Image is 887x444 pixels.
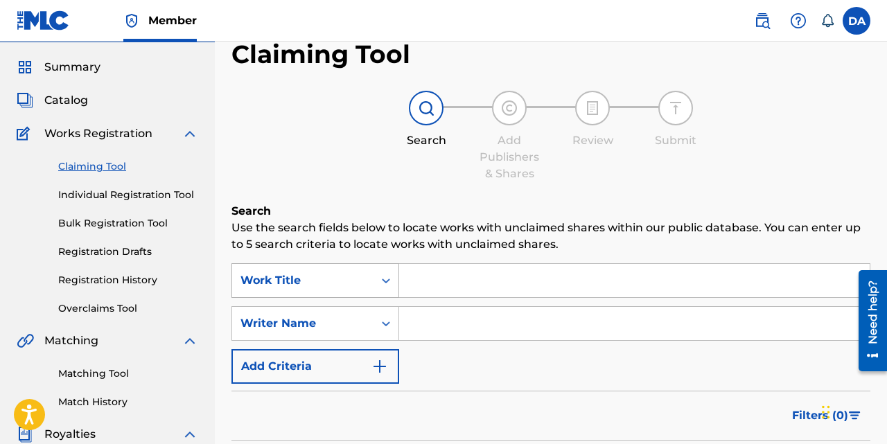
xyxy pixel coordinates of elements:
div: Notifications [820,14,834,28]
a: Claiming Tool [58,159,198,174]
div: Submit [641,132,710,149]
span: Matching [44,332,98,349]
img: Works Registration [17,125,35,142]
a: Registration Drafts [58,245,198,259]
img: 9d2ae6d4665cec9f34b9.svg [371,358,388,375]
img: expand [182,332,198,349]
a: CatalogCatalog [17,92,88,109]
a: Matching Tool [58,366,198,381]
div: Search [392,132,461,149]
img: help [790,12,807,29]
h2: Claiming Tool [231,39,410,70]
img: search [754,12,771,29]
a: Overclaims Tool [58,301,198,316]
img: Summary [17,59,33,76]
img: expand [182,125,198,142]
p: Use the search fields below to locate works with unclaimed shares within our public database. You... [231,220,870,253]
div: Drag [822,391,830,433]
iframe: Resource Center [848,263,887,378]
img: step indicator icon for Add Publishers & Shares [501,100,518,116]
h6: Search [231,203,870,220]
a: Registration History [58,273,198,287]
div: User Menu [843,7,870,35]
div: Writer Name [240,315,365,332]
div: Add Publishers & Shares [475,132,544,182]
a: SummarySummary [17,59,100,76]
img: MLC Logo [17,10,70,30]
a: Match History [58,395,198,409]
span: Works Registration [44,125,152,142]
img: Top Rightsholder [123,12,140,29]
img: expand [182,426,198,443]
span: Catalog [44,92,88,109]
span: Royalties [44,426,96,443]
img: Catalog [17,92,33,109]
img: step indicator icon for Submit [667,100,684,116]
img: step indicator icon for Review [584,100,601,116]
div: Work Title [240,272,365,289]
button: Filters (0) [784,398,870,433]
img: Royalties [17,426,33,443]
img: step indicator icon for Search [418,100,434,116]
div: Help [784,7,812,35]
img: Matching [17,332,34,349]
a: Individual Registration Tool [58,188,198,202]
a: Bulk Registration Tool [58,216,198,231]
a: Public Search [748,7,776,35]
span: Summary [44,59,100,76]
span: Member [148,12,197,28]
iframe: Chat Widget [818,378,887,444]
span: Filters ( 0 ) [792,407,848,424]
button: Add Criteria [231,349,399,384]
div: Review [558,132,627,149]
